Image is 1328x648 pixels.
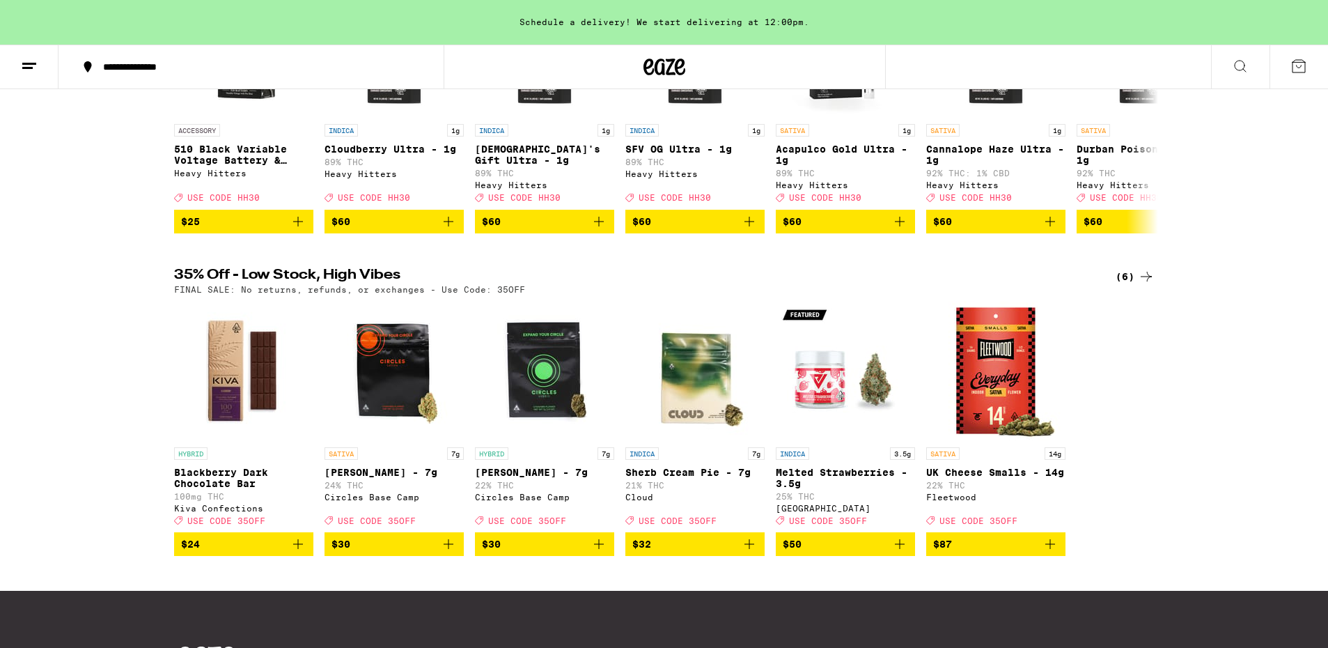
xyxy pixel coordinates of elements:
[898,124,915,137] p: 1g
[325,144,464,155] p: Cloudberry Ultra - 1g
[632,216,651,227] span: $60
[475,124,508,137] p: INDICA
[597,124,614,137] p: 1g
[325,447,358,460] p: SATIVA
[325,481,464,490] p: 24% THC
[174,124,220,137] p: ACCESSORY
[1077,180,1216,190] div: Heavy Hitters
[174,492,313,501] p: 100mg THC
[776,124,809,137] p: SATIVA
[789,194,861,203] span: USE CODE HH30
[488,516,566,525] span: USE CODE 35OFF
[181,539,200,550] span: $24
[639,516,717,525] span: USE CODE 35OFF
[776,180,915,190] div: Heavy Hitters
[174,532,313,556] button: Add to bag
[325,467,464,478] p: [PERSON_NAME] - 7g
[488,194,561,203] span: USE CODE HH30
[174,144,313,166] p: 510 Black Variable Voltage Battery & Charger
[325,210,464,233] button: Add to bag
[1084,216,1102,227] span: $60
[776,467,915,489] p: Melted Strawberries - 3.5g
[939,516,1017,525] span: USE CODE 35OFF
[625,169,765,178] div: Heavy Hitters
[926,532,1065,556] button: Add to bag
[331,216,350,227] span: $60
[174,467,313,489] p: Blackberry Dark Chocolate Bar
[748,124,765,137] p: 1g
[789,516,867,525] span: USE CODE 35OFF
[926,180,1065,190] div: Heavy Hitters
[776,532,915,556] button: Add to bag
[338,516,416,525] span: USE CODE 35OFF
[174,301,313,532] a: Open page for Blackberry Dark Chocolate Bar from Kiva Confections
[625,210,765,233] button: Add to bag
[776,492,915,501] p: 25% THC
[748,447,765,460] p: 7g
[174,268,1086,285] h2: 35% Off - Low Stock, High Vibes
[338,194,410,203] span: USE CODE HH30
[639,194,711,203] span: USE CODE HH30
[625,157,765,167] p: 89% THC
[325,532,464,556] button: Add to bag
[482,216,501,227] span: $60
[625,481,765,490] p: 21% THC
[625,301,765,440] img: Cloud - Sherb Cream Pie - 7g
[926,144,1065,166] p: Cannalope Haze Ultra - 1g
[926,169,1065,178] p: 92% THC: 1% CBD
[939,194,1012,203] span: USE CODE HH30
[174,447,208,460] p: HYBRID
[447,447,464,460] p: 7g
[174,301,313,440] img: Kiva Confections - Blackberry Dark Chocolate Bar
[475,301,614,532] a: Open page for Lantz - 7g from Circles Base Camp
[625,124,659,137] p: INDICA
[475,481,614,490] p: 22% THC
[776,144,915,166] p: Acapulco Gold Ultra - 1g
[776,301,915,532] a: Open page for Melted Strawberries - 3.5g from Ember Valley
[933,216,952,227] span: $60
[926,301,1065,532] a: Open page for UK Cheese Smalls - 14g from Fleetwood
[625,532,765,556] button: Add to bag
[475,301,614,440] img: Circles Base Camp - Lantz - 7g
[187,516,265,525] span: USE CODE 35OFF
[776,504,915,513] div: [GEOGRAPHIC_DATA]
[926,467,1065,478] p: UK Cheese Smalls - 14g
[933,539,952,550] span: $87
[926,210,1065,233] button: Add to bag
[181,216,200,227] span: $25
[625,447,659,460] p: INDICA
[1077,210,1216,233] button: Add to bag
[926,493,1065,502] div: Fleetwood
[1090,194,1162,203] span: USE CODE HH30
[325,493,464,502] div: Circles Base Camp
[625,301,765,532] a: Open page for Sherb Cream Pie - 7g from Cloud
[783,216,802,227] span: $60
[475,447,508,460] p: HYBRID
[325,301,464,440] img: Circles Base Camp - Hella Jelly - 7g
[331,539,350,550] span: $30
[597,447,614,460] p: 7g
[174,285,525,294] p: FINAL SALE: No returns, refunds, or exchanges - Use Code: 35OFF
[325,301,464,532] a: Open page for Hella Jelly - 7g from Circles Base Camp
[8,10,100,21] span: Hi. Need any help?
[625,493,765,502] div: Cloud
[475,493,614,502] div: Circles Base Camp
[475,144,614,166] p: [DEMOGRAPHIC_DATA]'s Gift Ultra - 1g
[1077,169,1216,178] p: 92% THC
[325,169,464,178] div: Heavy Hitters
[776,301,915,440] img: Ember Valley - Melted Strawberries - 3.5g
[447,124,464,137] p: 1g
[625,467,765,478] p: Sherb Cream Pie - 7g
[1077,124,1110,137] p: SATIVA
[1049,124,1065,137] p: 1g
[1045,447,1065,460] p: 14g
[482,539,501,550] span: $30
[475,169,614,178] p: 89% THC
[926,124,960,137] p: SATIVA
[1077,144,1216,166] p: Durban Poison Ultra - 1g
[776,169,915,178] p: 89% THC
[632,539,651,550] span: $32
[1116,268,1155,285] a: (6)
[187,194,260,203] span: USE CODE HH30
